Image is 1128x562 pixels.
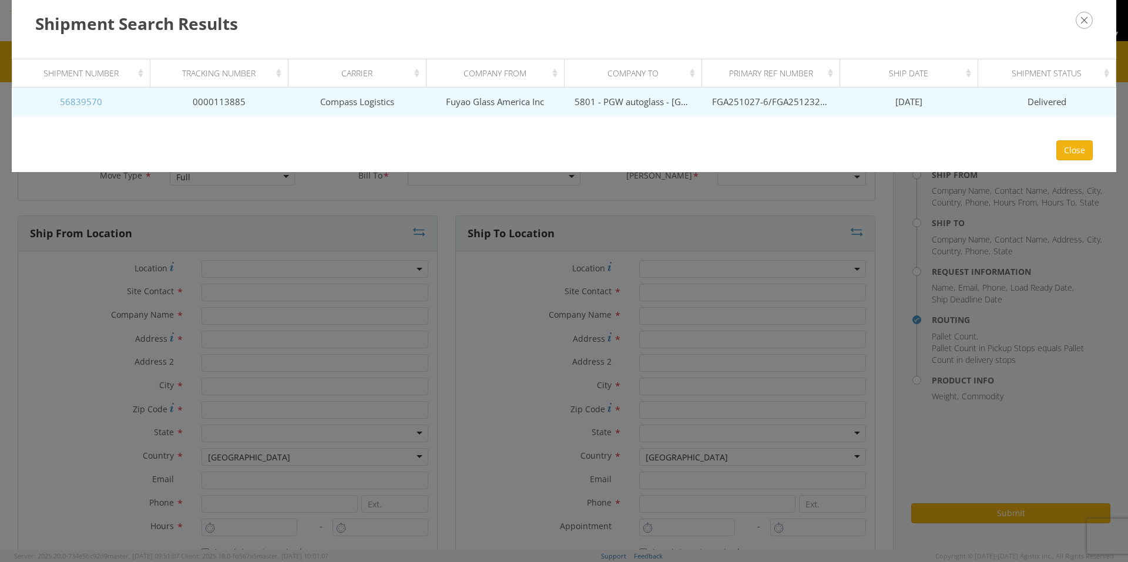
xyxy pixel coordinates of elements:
[702,88,840,117] td: FGA251027-6/FGA251232-3/FGA251279-1
[564,88,702,117] td: 5801 - PGW autoglass - [GEOGRAPHIC_DATA] Hub
[437,68,560,79] div: Company From
[150,88,288,117] td: 0000113885
[23,68,146,79] div: Shipment Number
[298,68,422,79] div: Carrier
[895,96,922,107] span: [DATE]
[35,12,1093,35] h3: Shipment Search Results
[160,68,284,79] div: Tracking Number
[60,96,102,107] a: 56839570
[1056,140,1093,160] button: Close
[713,68,836,79] div: Primary Ref Number
[575,68,698,79] div: Company To
[288,88,426,117] td: Compass Logistics
[1028,96,1066,107] span: Delivered
[426,88,564,117] td: Fuyao Glass America Inc
[851,68,974,79] div: Ship Date
[989,68,1112,79] div: Shipment Status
